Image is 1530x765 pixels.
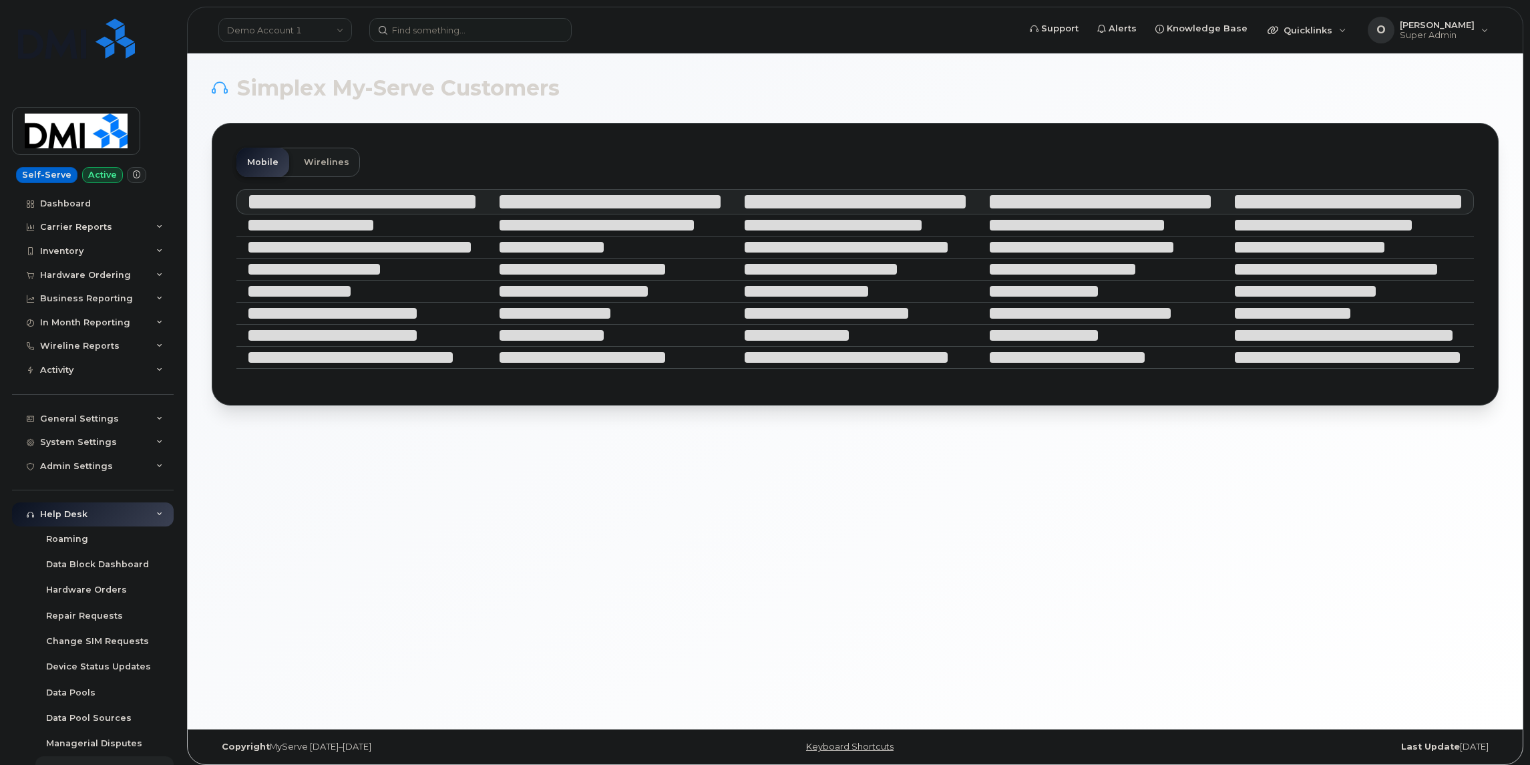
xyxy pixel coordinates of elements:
strong: Copyright [222,742,270,752]
a: Wirelines [293,148,360,177]
span: Simplex My-Serve Customers [237,78,560,98]
div: [DATE] [1070,742,1499,752]
a: Keyboard Shortcuts [806,742,894,752]
div: MyServe [DATE]–[DATE] [212,742,640,752]
a: Mobile [236,148,289,177]
strong: Last Update [1401,742,1460,752]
